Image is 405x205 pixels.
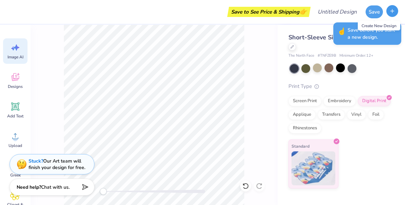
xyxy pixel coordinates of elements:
input: Untitled Design [312,5,362,19]
div: Transfers [318,110,345,120]
span: Greek [10,172,21,178]
span: Standard [292,143,310,150]
span: The North Face [288,53,314,59]
div: Vinyl [347,110,366,120]
div: Our Art team will finish your design for free. [29,158,85,171]
div: Applique [288,110,316,120]
strong: Stuck? [29,158,43,164]
span: Save before you start a new design. [348,26,397,41]
div: Foil [368,110,384,120]
span: Short-Sleeve Simple Dome T-Shirt [288,33,389,41]
div: Print Type [288,82,391,90]
strong: Need help? [17,184,41,190]
div: Create New Design [358,21,400,31]
span: Image AI [7,54,23,60]
span: 👉 [299,7,307,16]
span: Designs [8,84,23,89]
button: Save [366,5,383,18]
div: Save to See Price & Shipping [229,7,309,17]
span: Upload [8,143,22,148]
div: Screen Print [288,96,321,106]
span: ☝️ [337,26,346,41]
div: Digital Print [358,96,391,106]
img: Standard [292,151,335,185]
span: # TNFZE9B [318,53,336,59]
span: Chat with us. [41,184,70,190]
div: Rhinestones [288,123,321,133]
div: Embroidery [323,96,356,106]
span: Minimum Order: 12 + [339,53,373,59]
span: Add Text [7,113,23,119]
div: Accessibility label [100,188,107,195]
